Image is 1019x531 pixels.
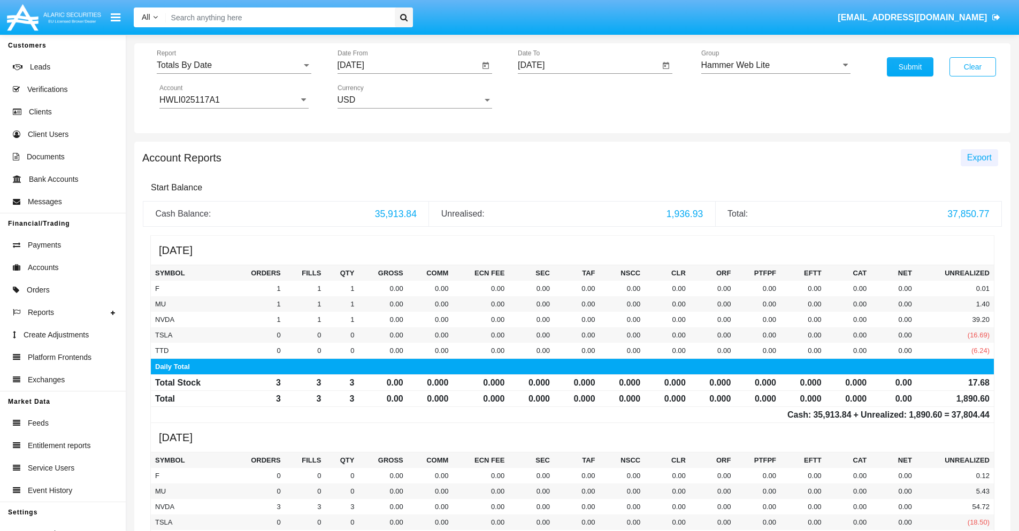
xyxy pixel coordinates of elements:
[735,327,780,343] td: 0.00
[28,240,61,251] span: Payments
[229,327,285,343] td: 0
[408,265,453,281] th: Comm
[871,468,916,483] td: 0.00
[967,153,992,162] span: Export
[826,343,871,359] td: 0.00
[358,468,407,483] td: 0.00
[358,343,407,359] td: 0.00
[600,452,645,468] th: NSCC
[871,327,916,343] td: 0.00
[735,499,780,514] td: 0.00
[554,499,600,514] td: 0.00
[690,374,735,390] td: 0.000
[509,483,554,499] td: 0.00
[358,452,407,468] th: Gross
[325,452,358,468] th: Qty
[325,514,358,530] td: 0
[151,390,229,406] td: Total
[554,281,600,296] td: 0.00
[408,483,453,499] td: 0.00
[134,12,166,23] a: All
[949,57,996,76] button: Clear
[735,281,780,296] td: 0.00
[509,390,554,406] td: 0.000
[509,499,554,514] td: 0.00
[554,452,600,468] th: TAF
[29,174,79,185] span: Bank Accounts
[600,468,645,483] td: 0.00
[600,343,645,359] td: 0.00
[871,483,916,499] td: 0.00
[151,296,229,312] td: MU
[151,499,229,514] td: NVDA
[826,296,871,312] td: 0.00
[408,312,453,327] td: 0.00
[916,483,994,499] td: 5.43
[690,452,735,468] th: ORF
[645,468,690,483] td: 0.00
[826,281,871,296] td: 0.00
[780,499,826,514] td: 0.00
[453,281,509,296] td: 0.00
[325,327,358,343] td: 0
[325,265,358,281] th: Qty
[229,374,285,390] td: 3
[358,483,407,499] td: 0.00
[29,106,52,118] span: Clients
[285,327,326,343] td: 0
[735,468,780,483] td: 0.00
[325,296,358,312] td: 1
[408,452,453,468] th: Comm
[916,281,994,296] td: 0.01
[735,312,780,327] td: 0.00
[358,281,407,296] td: 0.00
[28,129,68,140] span: Client Users
[142,153,221,162] h5: Account Reports
[961,149,998,166] button: Export
[826,327,871,343] td: 0.00
[229,452,285,468] th: Orders
[787,410,859,419] span: Cash: +
[453,327,509,343] td: 0.00
[358,327,407,343] td: 0.00
[690,281,735,296] td: 0.00
[151,468,229,483] td: F
[780,281,826,296] td: 0.00
[871,343,916,359] td: 0.00
[285,312,326,327] td: 1
[325,468,358,483] td: 0
[780,452,826,468] th: EFTT
[554,296,600,312] td: 0.00
[285,483,326,499] td: 0
[325,483,358,499] td: 0
[28,463,74,474] span: Service Users
[142,13,150,21] span: All
[735,514,780,530] td: 0.00
[780,483,826,499] td: 0.00
[826,452,871,468] th: CAT
[509,452,554,468] th: SEC
[229,343,285,359] td: 0
[509,265,554,281] th: SEC
[916,390,994,406] td: 1,890.60
[735,483,780,499] td: 0.00
[690,483,735,499] td: 0.00
[952,410,990,419] span: 37,804.44
[453,499,509,514] td: 0.00
[408,390,453,406] td: 0.000
[554,343,600,359] td: 0.00
[151,452,229,468] th: Symbol
[408,374,453,390] td: 0.000
[285,468,326,483] td: 0
[166,7,391,27] input: Search
[28,262,59,273] span: Accounts
[690,312,735,327] td: 0.00
[229,499,285,514] td: 3
[916,296,994,312] td: 1.40
[28,418,49,429] span: Feeds
[780,327,826,343] td: 0.00
[151,343,229,359] td: TTD
[727,207,939,220] div: Total:
[151,281,229,296] td: F
[285,514,326,530] td: 0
